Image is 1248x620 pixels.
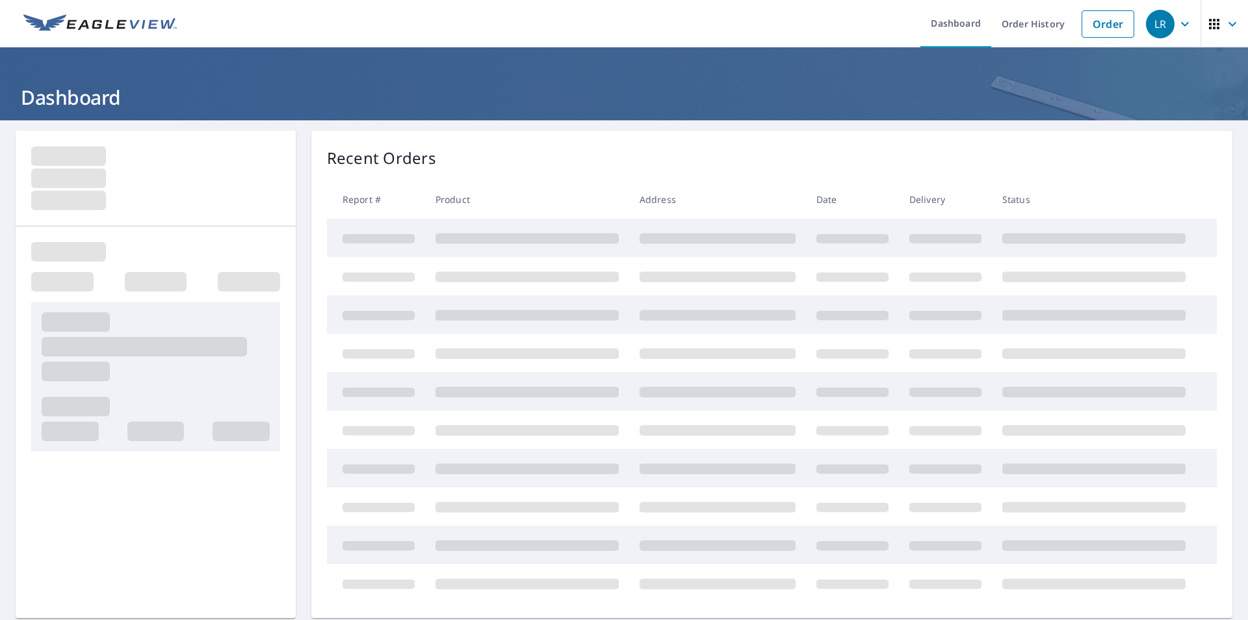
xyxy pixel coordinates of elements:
p: Recent Orders [327,146,436,170]
a: Order [1082,10,1134,38]
img: EV Logo [23,14,177,34]
th: Report # [327,180,425,219]
div: LR [1146,10,1175,38]
th: Delivery [899,180,992,219]
th: Date [806,180,899,219]
th: Address [629,180,806,219]
th: Status [992,180,1196,219]
h1: Dashboard [16,84,1232,111]
th: Product [425,180,629,219]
